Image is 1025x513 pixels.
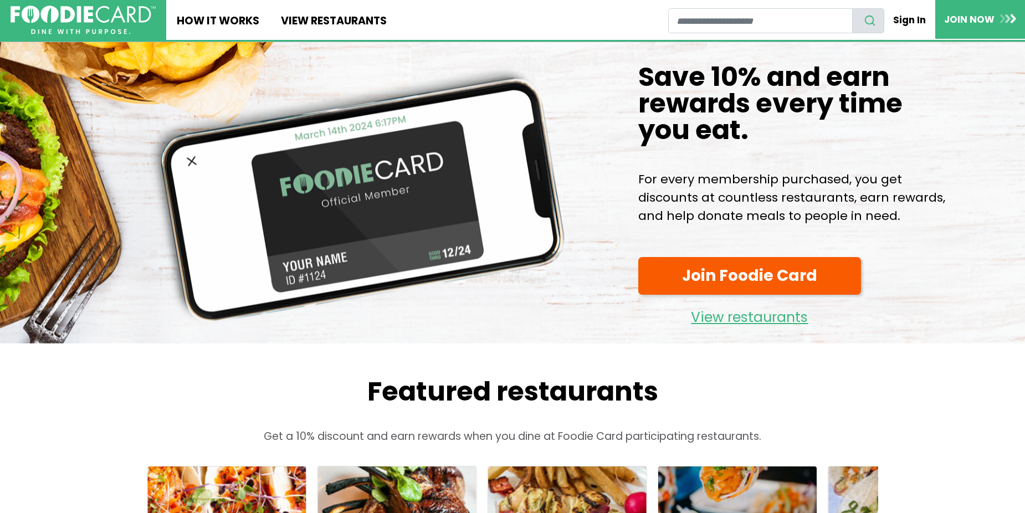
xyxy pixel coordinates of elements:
button: search [852,8,884,33]
img: FoodieCard; Eat, Drink, Save, Donate [11,6,156,35]
input: restaurant search [668,8,853,33]
a: Join Foodie Card [638,257,861,295]
a: Sign In [884,8,935,32]
h2: Featured restaurants [125,376,900,408]
p: Get a 10% discount and earn rewards when you dine at Foodie Card participating restaurants. [125,429,900,445]
h1: Save 10% and earn rewards every time you eat. [638,64,956,143]
p: For every membership purchased, you get discounts at countless restaurants, earn rewards, and hel... [638,170,956,225]
a: View restaurants [638,300,861,329]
